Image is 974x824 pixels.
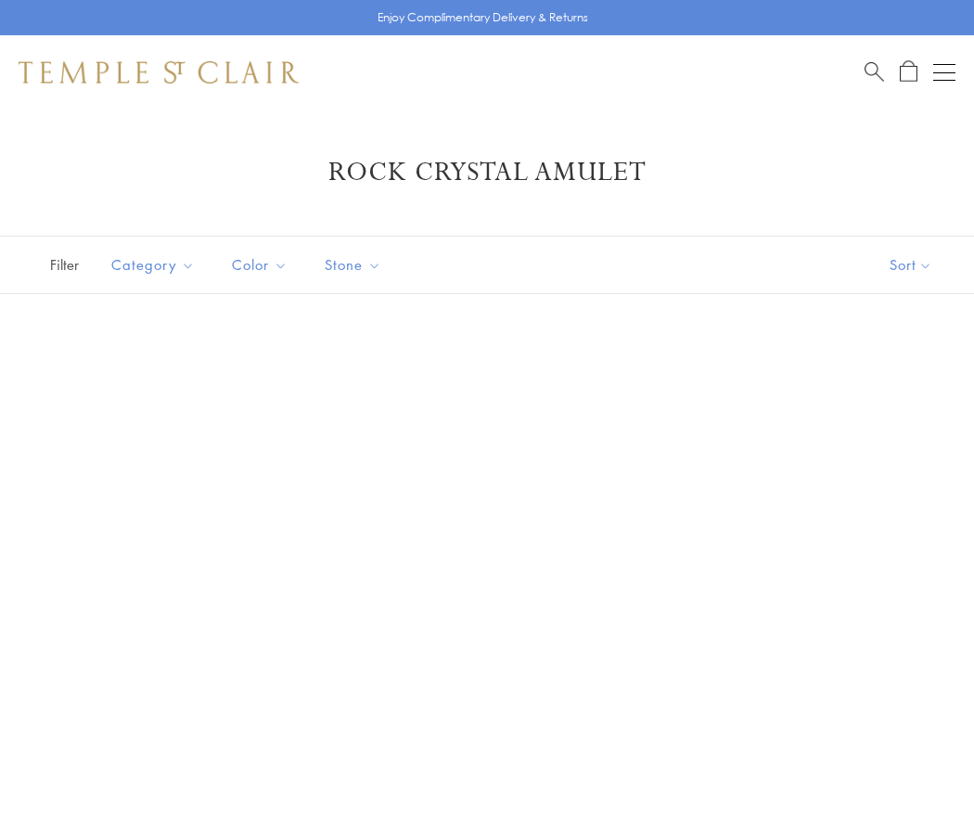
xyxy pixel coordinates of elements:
[223,253,301,277] span: Color
[311,244,395,286] button: Stone
[19,61,299,84] img: Temple St. Clair
[315,253,395,277] span: Stone
[865,60,884,84] a: Search
[46,156,928,189] h1: Rock Crystal Amulet
[900,60,917,84] a: Open Shopping Bag
[97,244,209,286] button: Category
[378,8,588,27] p: Enjoy Complimentary Delivery & Returns
[218,244,301,286] button: Color
[102,253,209,277] span: Category
[848,237,974,293] button: Show sort by
[933,61,955,84] button: Open navigation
